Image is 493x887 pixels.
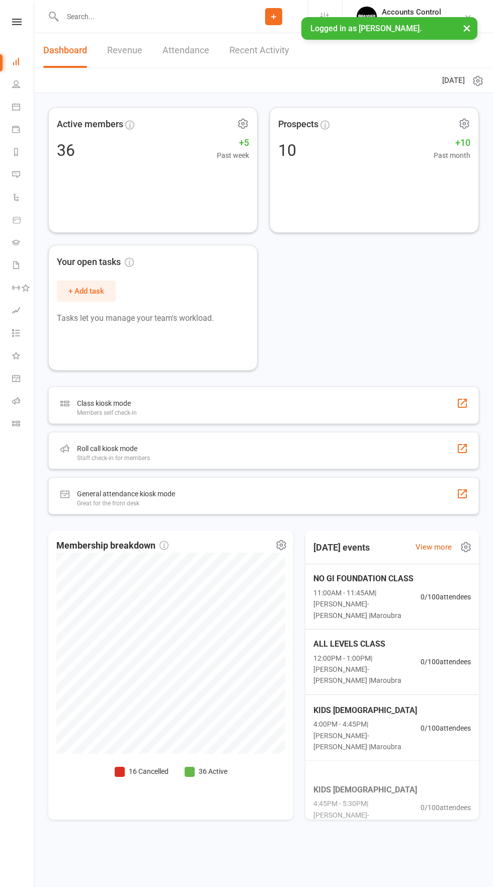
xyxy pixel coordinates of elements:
h3: [DATE] events [305,539,378,557]
li: 16 Cancelled [115,766,169,777]
input: Search... [59,10,239,24]
a: Roll call kiosk mode [12,391,35,413]
li: 36 Active [185,766,227,777]
span: +5 [217,136,249,150]
span: Active members [57,117,123,132]
span: ALL LEVELS CLASS [313,638,421,651]
button: + Add task [57,281,116,302]
a: Dashboard [43,33,87,68]
div: 36 [57,142,75,158]
a: Reports [12,142,35,164]
a: What's New [12,345,35,368]
div: 10 [278,142,296,158]
span: 0 / 100 attendees [421,591,471,602]
span: [DATE] [442,74,465,86]
img: thumb_image1701918351.png [357,7,377,27]
div: [PERSON_NAME] [382,17,441,26]
p: Tasks let you manage your team's workload. [57,312,249,325]
div: General attendance kiosk mode [77,488,175,500]
div: Staff check-in for members [77,455,150,462]
a: Dashboard [12,51,35,74]
a: Attendance [162,33,209,68]
div: Roll call kiosk mode [77,442,150,455]
span: KIDS [DEMOGRAPHIC_DATA] [313,783,421,796]
button: × [458,17,476,39]
span: 0 / 100 attendees [421,802,471,813]
span: Prospects [278,117,318,132]
span: 4:45PM - 5:30PM | [PERSON_NAME]-[PERSON_NAME] | Maroubra [313,799,421,832]
a: View more [416,541,452,553]
a: People [12,74,35,97]
span: KIDS [DEMOGRAPHIC_DATA] [313,703,421,717]
span: 11:00AM - 11:45AM | [PERSON_NAME]-[PERSON_NAME] | Maroubra [313,587,421,621]
span: Past month [434,150,470,161]
div: Great for the front desk [77,500,175,507]
div: Class kiosk mode [77,397,137,409]
span: Membership breakdown [56,539,169,553]
span: NO GI FOUNDATION CLASS [313,572,421,585]
a: Calendar [12,97,35,119]
a: Product Sales [12,210,35,232]
a: General attendance kiosk mode [12,368,35,391]
a: Payments [12,119,35,142]
span: 0 / 100 attendees [421,656,471,667]
a: Class kiosk mode [12,413,35,436]
span: +10 [434,136,470,150]
div: Accounts Control [382,8,441,17]
a: Assessments [12,300,35,323]
a: Recent Activity [229,33,289,68]
div: Members self check-in [77,409,137,416]
span: Past week [217,150,249,161]
span: 4:00PM - 4:45PM | [PERSON_NAME]-[PERSON_NAME] | Maroubra [313,719,421,752]
span: 12:00PM - 1:00PM | [PERSON_NAME]-[PERSON_NAME] | Maroubra [313,653,421,686]
span: 0 / 100 attendees [421,723,471,734]
span: Your open tasks [57,255,134,270]
span: Logged in as [PERSON_NAME]. [310,24,422,33]
a: Revenue [107,33,142,68]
